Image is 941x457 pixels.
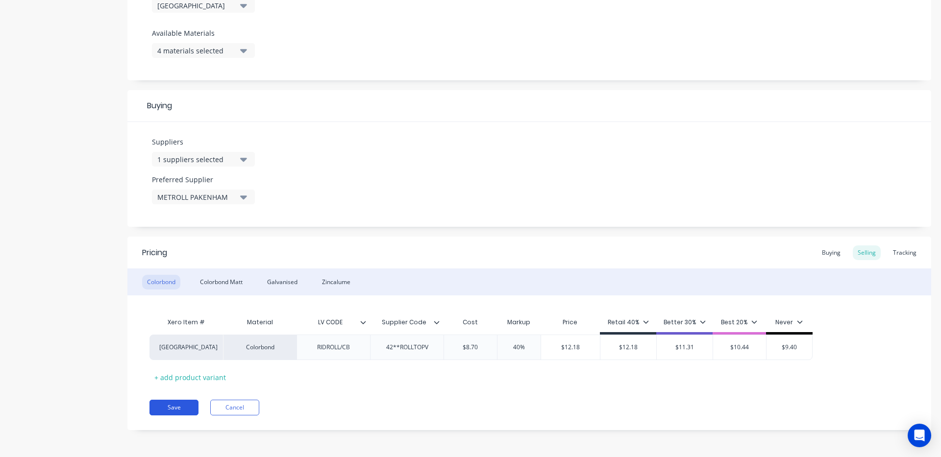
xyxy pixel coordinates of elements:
[309,341,358,354] div: RIDROLL/CB
[297,313,370,332] div: LV CODE
[149,370,231,385] div: + add product variant
[152,137,255,147] label: Suppliers
[817,245,845,260] div: Buying
[657,335,713,360] div: $11.31
[713,335,766,360] div: $10.44
[152,28,255,38] label: Available Materials
[157,0,236,11] div: [GEOGRAPHIC_DATA]
[378,341,436,354] div: 42**ROLLTOPV
[142,275,180,289] div: Colorbond
[370,313,444,332] div: Supplier Code
[149,313,223,332] div: Xero Item #
[497,313,541,332] div: Markup
[157,154,236,165] div: 1 suppliers selected
[888,245,921,260] div: Tracking
[149,335,813,360] div: [GEOGRAPHIC_DATA]ColorbondRIDROLL/CB42**ROLLTOPV$8.7040%$12.18$12.18$11.31$10.44$9.40
[664,318,706,327] div: Better 30%
[608,318,649,327] div: Retail 40%
[600,335,656,360] div: $12.18
[541,313,600,332] div: Price
[765,335,814,360] div: $9.40
[210,400,259,415] button: Cancel
[223,335,297,360] div: Colorbond
[775,318,803,327] div: Never
[721,318,757,327] div: Best 20%
[157,46,236,56] div: 4 materials selected
[157,192,236,202] div: METROLL PAKENHAM
[152,43,255,58] button: 4 materials selected
[149,400,198,415] button: Save
[495,335,544,360] div: 40%
[152,190,255,204] button: METROLL PAKENHAM
[127,90,931,122] div: Buying
[142,247,167,259] div: Pricing
[297,310,364,335] div: LV CODE
[152,152,255,167] button: 1 suppliers selected
[370,310,438,335] div: Supplier Code
[444,313,497,332] div: Cost
[853,245,881,260] div: Selling
[159,343,213,352] div: [GEOGRAPHIC_DATA]
[444,335,497,360] div: $8.70
[262,275,302,289] div: Galvanised
[195,275,248,289] div: Colorbond Matt
[152,174,255,185] label: Preferred Supplier
[908,424,931,447] div: Open Intercom Messenger
[317,275,355,289] div: Zincalume
[541,335,600,360] div: $12.18
[223,313,297,332] div: Material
